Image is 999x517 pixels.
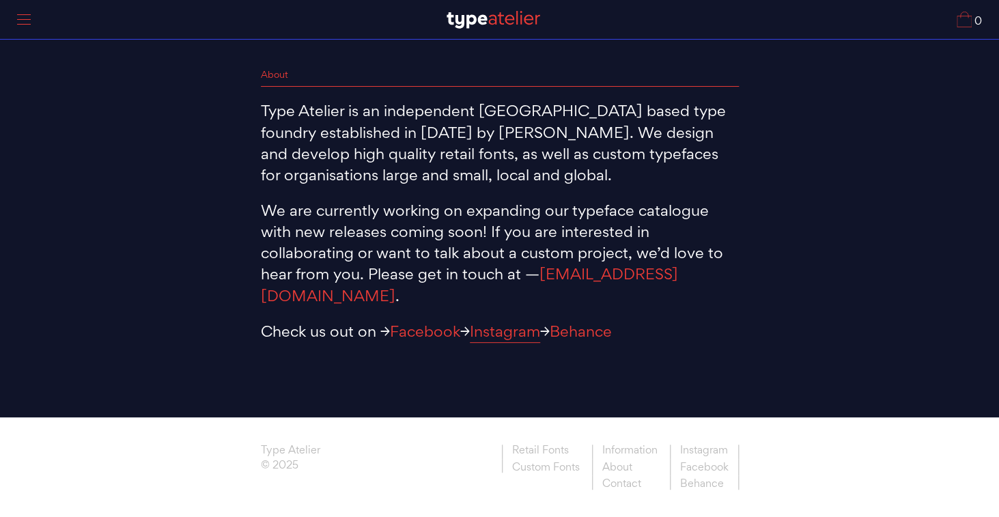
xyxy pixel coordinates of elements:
a: Facebook [390,321,460,343]
a: Retail Fonts [502,445,589,459]
a: Behance [670,475,739,490]
a: Instagram [470,321,540,343]
span: © 2025 [261,460,320,475]
p: Check us out on → → → [261,321,739,342]
img: Cart_Icon.svg [957,12,972,27]
a: Facebook [670,459,739,476]
a: Custom Fonts [502,459,589,473]
a: Information [592,445,667,459]
a: Behance [550,321,612,343]
a: Type Atelier [261,445,320,460]
p: Type Atelier is an independent [GEOGRAPHIC_DATA] based type foundry established in [DATE] by [PER... [261,100,739,186]
a: About [592,459,667,476]
a: Contact [592,475,667,490]
a: 0 [957,12,982,27]
span: 0 [972,16,982,27]
h1: About [261,68,739,87]
a: [EMAIL_ADDRESS][DOMAIN_NAME] [261,264,678,307]
a: Instagram [670,445,739,459]
img: TA_Logo.svg [447,11,540,29]
p: We are currently working on expanding our typeface catalogue with new releases coming soon! If yo... [261,200,739,307]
